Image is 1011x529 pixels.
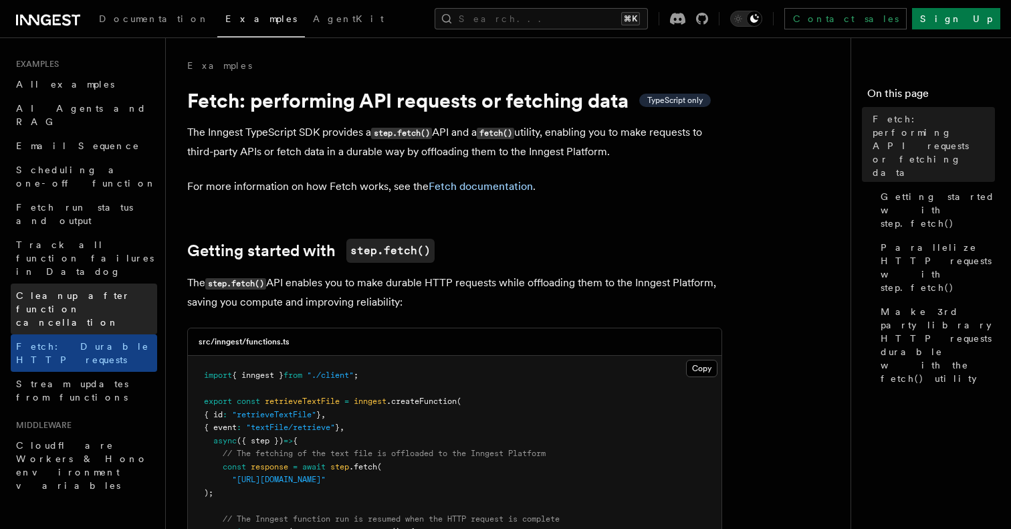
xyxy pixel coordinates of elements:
span: Getting started with step.fetch() [881,190,995,230]
span: Stream updates from functions [16,379,128,403]
a: AgentKit [305,4,392,36]
span: ({ step }) [237,436,284,445]
a: Fetch: performing API requests or fetching data [867,107,995,185]
kbd: ⌘K [621,12,640,25]
p: The API enables you to make durable HTTP requests while offloading them to the Inngest Platform, ... [187,274,722,312]
a: All examples [11,72,157,96]
span: Cleanup after function cancellation [16,290,130,328]
h1: Fetch: performing API requests or fetching data [187,88,722,112]
span: { id [204,410,223,419]
span: import [204,371,232,380]
code: step.fetch() [205,278,266,290]
span: step [330,462,349,471]
a: Scheduling a one-off function [11,158,157,195]
span: "[URL][DOMAIN_NAME]" [232,475,326,484]
code: step.fetch() [346,239,435,263]
span: } [316,410,321,419]
span: Fetch run status and output [16,202,133,226]
span: "textFile/retrieve" [246,423,335,432]
span: // The Inngest function run is resumed when the HTTP request is complete [223,514,560,524]
span: , [321,410,326,419]
span: "./client" [307,371,354,380]
span: { event [204,423,237,432]
code: fetch() [477,128,514,139]
span: Scheduling a one-off function [16,165,156,189]
span: Fetch: Durable HTTP requests [16,341,149,365]
a: Fetch run status and output [11,195,157,233]
a: Getting started with step.fetch() [875,185,995,235]
span: const [223,462,246,471]
a: Fetch documentation [429,180,533,193]
a: Getting started withstep.fetch() [187,239,435,263]
code: step.fetch() [371,128,432,139]
span: { [293,436,298,445]
span: from [284,371,302,380]
span: async [213,436,237,445]
span: "retrieveTextFile" [232,410,316,419]
span: Parallelize HTTP requests with step.fetch() [881,241,995,294]
a: Cleanup after function cancellation [11,284,157,334]
span: = [344,397,349,406]
span: Examples [11,59,59,70]
span: retrieveTextFile [265,397,340,406]
a: Parallelize HTTP requests with step.fetch() [875,235,995,300]
a: Stream updates from functions [11,372,157,409]
span: // The fetching of the text file is offloaded to the Inngest Platform [223,449,546,458]
a: Examples [187,59,252,72]
span: { inngest } [232,371,284,380]
span: Cloudflare Workers & Hono environment variables [16,440,148,491]
span: inngest [354,397,386,406]
a: Documentation [91,4,217,36]
span: => [284,436,293,445]
span: Track all function failures in Datadog [16,239,154,277]
a: Email Sequence [11,134,157,158]
span: .createFunction [386,397,457,406]
span: Fetch: performing API requests or fetching data [873,112,995,179]
span: export [204,397,232,406]
span: All examples [16,79,114,90]
span: AgentKit [313,13,384,24]
span: const [237,397,260,406]
span: ( [457,397,461,406]
span: : [237,423,241,432]
a: Track all function failures in Datadog [11,233,157,284]
a: AI Agents and RAG [11,96,157,134]
span: Middleware [11,420,72,431]
a: Sign Up [912,8,1000,29]
button: Copy [686,360,717,377]
span: await [302,462,326,471]
span: : [223,410,227,419]
span: = [293,462,298,471]
span: TypeScript only [647,95,703,106]
span: } [335,423,340,432]
span: response [251,462,288,471]
span: Documentation [99,13,209,24]
span: Email Sequence [16,140,140,151]
span: , [340,423,344,432]
span: ; [354,371,358,380]
span: Make 3rd party library HTTP requests durable with the fetch() utility [881,305,995,385]
span: ( [377,462,382,471]
a: Contact sales [784,8,907,29]
a: Examples [217,4,305,37]
a: Fetch: Durable HTTP requests [11,334,157,372]
span: Examples [225,13,297,24]
button: Toggle dark mode [730,11,762,27]
span: ); [204,488,213,498]
p: For more information on how Fetch works, see the . [187,177,722,196]
span: AI Agents and RAG [16,103,146,127]
h3: src/inngest/functions.ts [199,336,290,347]
a: Make 3rd party library HTTP requests durable with the fetch() utility [875,300,995,391]
button: Search...⌘K [435,8,648,29]
span: .fetch [349,462,377,471]
p: The Inngest TypeScript SDK provides a API and a utility, enabling you to make requests to third-p... [187,123,722,161]
h4: On this page [867,86,995,107]
a: Cloudflare Workers & Hono environment variables [11,433,157,498]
